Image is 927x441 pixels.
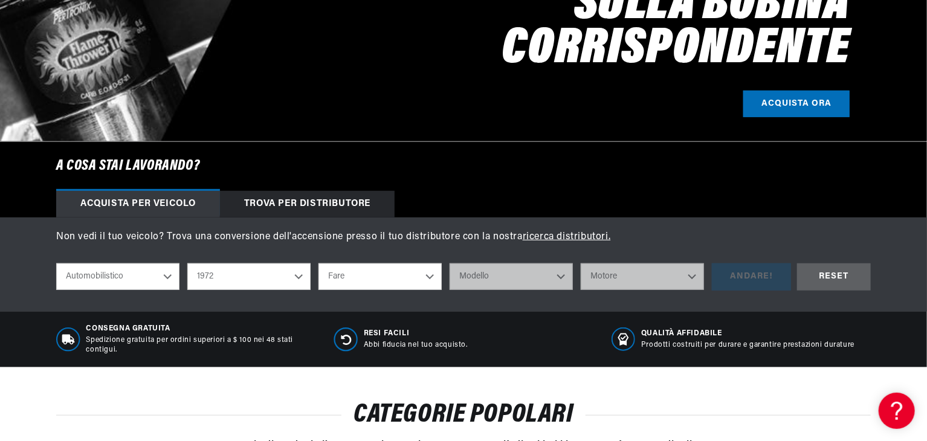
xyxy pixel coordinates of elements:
font: Abbi fiducia nel tuo acquisto. [364,341,468,349]
font: A cosa stai lavorando? [56,159,199,173]
a: ACQUISTA ORA [743,91,850,118]
font: Resi facili [364,330,410,337]
select: Tipo di corsa [56,263,179,290]
select: Anno [187,263,311,290]
font: Trova per distributore [244,199,370,208]
select: Motore [581,263,704,290]
font: CATEGORIE POPOLARI [354,401,573,428]
select: Modello [450,263,573,290]
font: Non vedi il tuo veicolo? Trova una conversione dell'accensione presso il tuo distributore con la ... [56,232,523,242]
select: Fare [318,263,442,290]
font: Consegna gratuita [86,325,170,332]
font: QUALITÀ AFFIDABILE [641,330,722,337]
font: Spedizione gratuita per ordini superiori a $ 100 nei 48 stati contigui. [86,336,294,354]
a: ricerca distributori. [523,232,611,242]
font: Acquista per veicolo [80,199,196,208]
font: Prodotti costruiti per durare e garantire prestazioni durature [641,341,854,349]
div: RESET [797,263,871,291]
